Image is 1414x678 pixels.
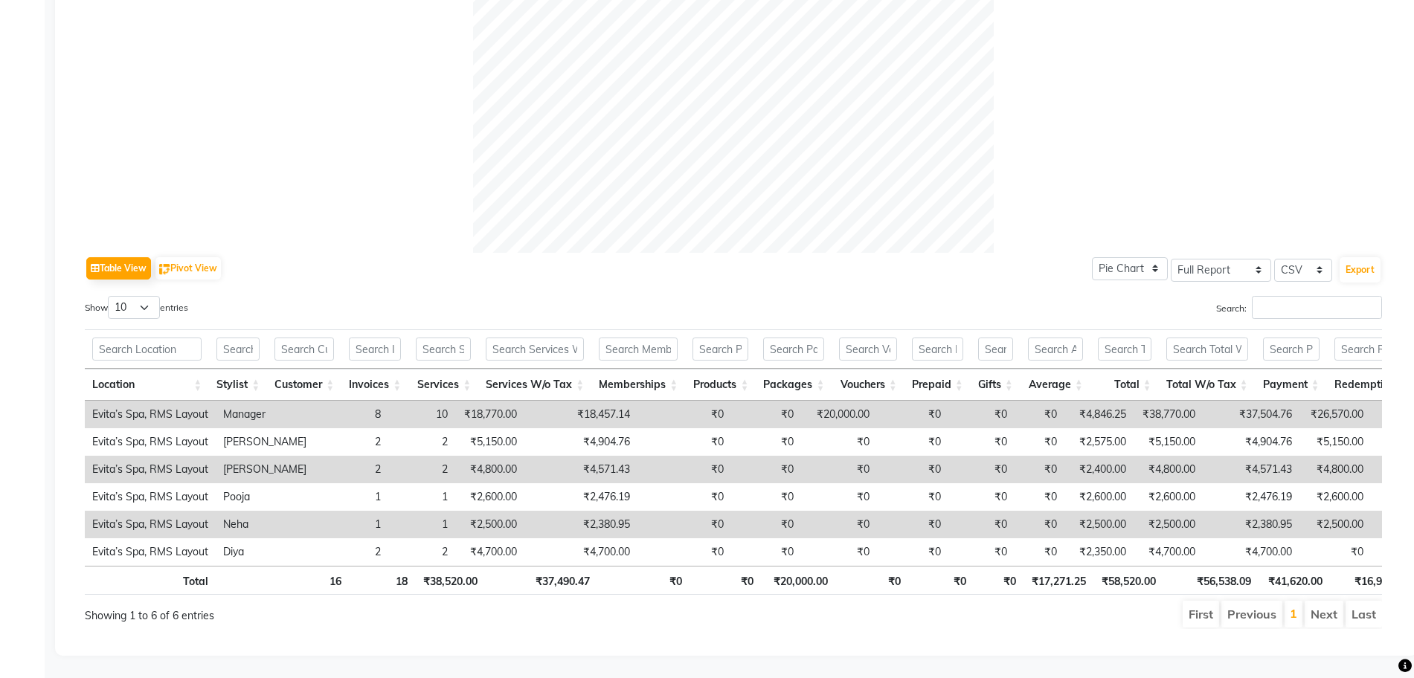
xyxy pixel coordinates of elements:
th: Gifts: activate to sort column ascending [971,369,1021,401]
td: ₹4,904.76 [524,428,637,456]
th: ₹17,271.25 [1023,566,1093,595]
td: ₹20,000.00 [801,401,877,428]
td: ₹18,770.00 [455,401,524,428]
td: ₹4,571.43 [524,456,637,483]
input: Search Redemption [1334,338,1407,361]
td: ₹0 [1015,511,1064,538]
th: Services W/o Tax: activate to sort column ascending [478,369,591,401]
td: Evita’s Spa, RMS Layout [85,511,216,538]
td: 2 [388,428,455,456]
td: ₹2,476.19 [1203,483,1299,511]
div: Showing 1 to 6 of 6 entries [85,599,612,624]
input: Search Stylist [216,338,260,361]
input: Search Products [692,338,748,361]
td: ₹0 [731,511,801,538]
th: Packages: activate to sort column ascending [756,369,832,401]
td: 2 [388,456,455,483]
td: ₹4,700.00 [1134,538,1203,566]
input: Search Location [92,338,202,361]
td: ₹2,500.00 [1134,511,1203,538]
input: Search: [1252,296,1382,319]
td: ₹0 [877,401,948,428]
td: 2 [314,456,388,483]
td: ₹0 [731,538,801,566]
td: ₹2,600.00 [1064,483,1134,511]
td: Neha [216,511,314,538]
input: Search Payment [1263,338,1320,361]
td: ₹4,571.43 [1203,456,1299,483]
button: Pivot View [155,257,221,280]
td: ₹2,350.00 [1064,538,1134,566]
td: 8 [314,401,388,428]
th: 16 [274,566,348,595]
a: 1 [1290,606,1297,621]
td: ₹0 [637,511,731,538]
td: ₹0 [1015,456,1064,483]
input: Search Prepaid [912,338,963,361]
td: 2 [388,538,455,566]
td: ₹0 [637,401,731,428]
label: Search: [1216,296,1382,319]
th: ₹38,520.00 [415,566,485,595]
input: Search Total [1098,338,1151,361]
td: ₹5,150.00 [1299,428,1371,456]
td: ₹0 [948,511,1015,538]
th: ₹56,538.09 [1163,566,1259,595]
th: Memberships: activate to sort column ascending [591,369,685,401]
td: ₹0 [801,456,877,483]
td: ₹37,504.76 [1203,401,1299,428]
th: Average: activate to sort column ascending [1021,369,1090,401]
td: ₹0 [877,456,948,483]
td: ₹0 [948,428,1015,456]
td: ₹2,380.95 [1203,511,1299,538]
td: ₹4,800.00 [1299,456,1371,483]
td: ₹4,904.76 [1203,428,1299,456]
td: ₹2,400.00 [1064,456,1134,483]
td: 1 [388,511,455,538]
td: ₹0 [637,428,731,456]
td: ₹18,457.14 [524,401,637,428]
td: [PERSON_NAME] [216,456,314,483]
td: ₹0 [1299,538,1371,566]
td: ₹4,700.00 [524,538,637,566]
td: ₹4,700.00 [455,538,524,566]
th: Products: activate to sort column ascending [685,369,756,401]
th: Customer: activate to sort column ascending [267,369,341,401]
td: ₹0 [731,401,801,428]
td: ₹5,150.00 [455,428,524,456]
td: ₹38,770.00 [1134,401,1203,428]
td: 2 [314,428,388,456]
td: ₹2,380.95 [524,511,637,538]
td: ₹2,500.00 [1064,511,1134,538]
td: ₹0 [801,511,877,538]
th: Services: activate to sort column ascending [408,369,478,401]
td: ₹2,575.00 [1064,428,1134,456]
td: Manager [216,401,314,428]
td: ₹0 [637,538,731,566]
td: ₹4,800.00 [455,456,524,483]
td: ₹0 [948,483,1015,511]
input: Search Services W/o Tax [486,338,584,361]
td: ₹0 [637,483,731,511]
input: Search Vouchers [839,338,896,361]
label: Show entries [85,296,188,319]
td: ₹0 [801,428,877,456]
td: ₹4,700.00 [1203,538,1299,566]
td: ₹0 [948,456,1015,483]
button: Table View [86,257,151,280]
th: ₹0 [597,566,690,595]
td: ₹0 [1015,428,1064,456]
td: ₹0 [1015,401,1064,428]
input: Search Services [416,338,471,361]
input: Search Total W/o Tax [1166,338,1248,361]
td: ₹0 [1015,483,1064,511]
input: Search Memberships [599,338,678,361]
td: Evita’s Spa, RMS Layout [85,401,216,428]
td: ₹0 [948,538,1015,566]
td: ₹2,500.00 [1299,511,1371,538]
button: Export [1340,257,1381,282]
th: Prepaid: activate to sort column ascending [904,369,971,401]
td: ₹0 [637,456,731,483]
td: Evita’s Spa, RMS Layout [85,538,216,566]
td: ₹0 [877,483,948,511]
